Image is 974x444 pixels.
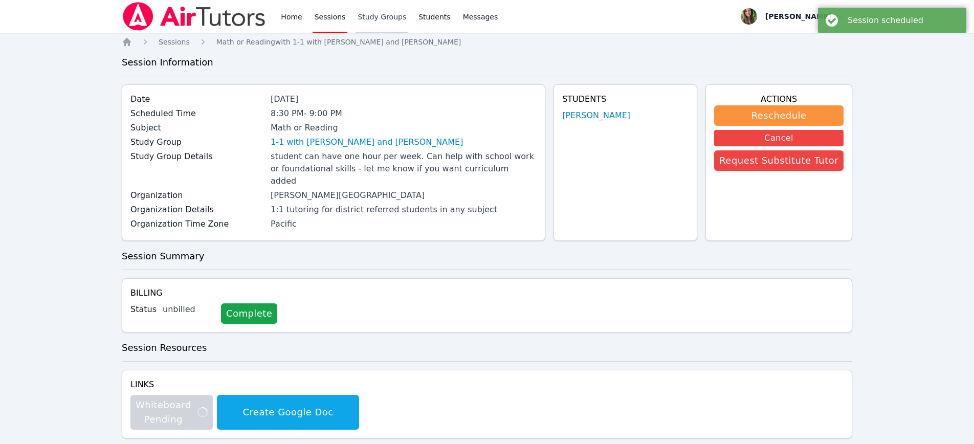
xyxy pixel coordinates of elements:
[130,287,844,299] h4: Billing
[714,150,844,171] button: Request Substitute Tutor
[130,204,264,216] label: Organization Details
[271,122,537,134] div: Math or Reading
[221,303,277,324] a: Complete
[562,109,630,122] a: [PERSON_NAME]
[130,303,157,316] label: Status
[130,150,264,163] label: Study Group Details
[130,107,264,120] label: Scheduled Time
[271,218,537,230] div: Pacific
[130,122,264,134] label: Subject
[714,130,844,146] button: Cancel
[122,55,852,70] h3: Session Information
[130,395,213,430] button: Whiteboard Pending
[130,218,264,230] label: Organization Time Zone
[122,341,852,355] h3: Session Resources
[217,395,359,430] button: Create Google Doc
[130,189,264,202] label: Organization
[122,37,852,47] nav: Breadcrumb
[714,93,844,105] h4: Actions
[216,37,461,47] a: Math or Readingwith 1-1 with [PERSON_NAME] and [PERSON_NAME]
[122,2,267,31] img: Air Tutors
[130,93,264,105] label: Date
[216,38,461,46] span: Math or Reading with 1-1 with [PERSON_NAME] and [PERSON_NAME]
[271,93,537,105] div: [DATE]
[271,204,537,216] div: 1:1 tutoring for district referred students in any subject
[130,379,359,391] h4: Links
[271,136,463,148] a: 1-1 with [PERSON_NAME] and [PERSON_NAME]
[159,37,190,47] a: Sessions
[714,105,844,126] button: Reschedule
[163,303,213,316] div: unbilled
[271,189,537,202] div: [PERSON_NAME][GEOGRAPHIC_DATA]
[848,15,959,25] div: Session scheduled
[136,398,208,427] span: Whiteboard Pending
[562,93,689,105] h4: Students
[122,249,852,263] h3: Session Summary
[271,150,537,187] div: student can have one hour per week. Can help with school work or foundational skills - let me kno...
[130,136,264,148] label: Study Group
[271,107,537,120] div: 8:30 PM - 9:00 PM
[222,405,354,419] span: Create Google Doc
[159,38,190,46] span: Sessions
[463,12,498,22] span: Messages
